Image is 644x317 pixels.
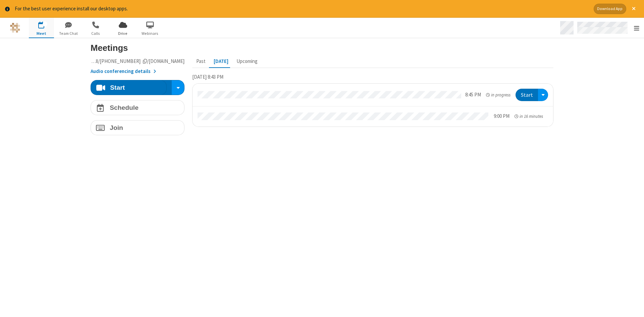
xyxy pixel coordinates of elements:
span: Calls [83,30,108,36]
button: Audio conferencing details [91,68,156,75]
div: 9:00 PM [494,112,509,120]
h4: Schedule [110,104,139,111]
h3: Meetings [91,43,553,53]
button: Join [91,120,184,135]
h4: Join [110,125,123,131]
div: For the best user experience install our desktop apps. [15,5,589,13]
button: Past [192,55,210,68]
div: Open menu [538,89,548,101]
button: Upcoming [232,55,262,68]
button: Start [516,89,538,101]
span: in 16 minutes [520,113,543,119]
img: QA Selenium DO NOT DELETE OR CHANGE [10,23,20,33]
div: 8:45 PM [465,91,481,99]
div: 1 [43,21,47,26]
span: Copy my meeting room link [80,58,185,64]
button: Close alert [629,4,639,14]
span: Webinars [138,30,163,36]
button: Copy my meeting room linkCopy my meeting room link [91,58,184,65]
em: in progress [486,92,511,98]
button: Schedule [91,100,184,115]
h4: Start [110,84,125,91]
span: Meet [29,30,54,36]
div: Start conference options [174,82,182,93]
button: [DATE] [210,55,232,68]
section: Account details [91,58,184,75]
button: Start [96,80,167,95]
span: Drive [110,30,136,36]
span: [DATE] 8:43 PM [192,74,223,80]
button: Download App [594,4,626,14]
section: Today's Meetings [192,73,554,132]
span: Team Chat [56,30,81,36]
